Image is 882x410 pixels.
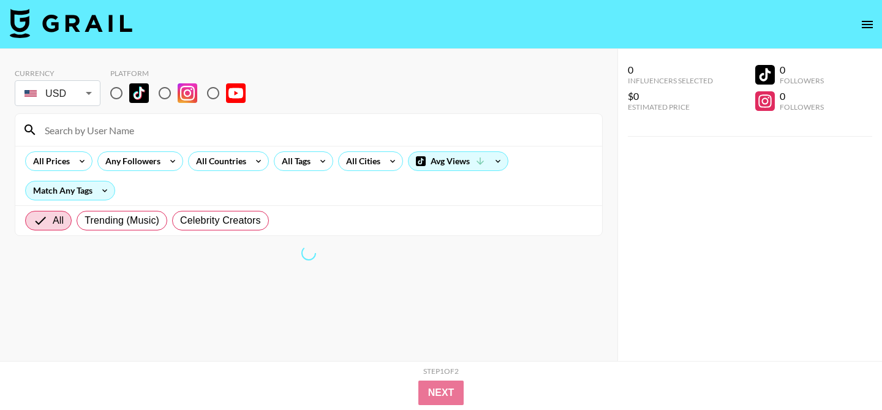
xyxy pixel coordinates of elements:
div: Followers [780,76,824,85]
div: USD [17,83,98,104]
div: All Cities [339,152,383,170]
div: All Countries [189,152,249,170]
div: All Prices [26,152,72,170]
div: Followers [780,102,824,112]
div: 0 [628,64,713,76]
img: Grail Talent [10,9,132,38]
div: 0 [780,64,824,76]
button: open drawer [855,12,880,37]
span: Trending (Music) [85,213,159,228]
img: YouTube [226,83,246,103]
div: Match Any Tags [26,181,115,200]
span: All [53,213,64,228]
div: Step 1 of 2 [423,366,459,376]
img: Instagram [178,83,197,103]
div: $0 [628,90,713,102]
div: Any Followers [98,152,163,170]
input: Search by User Name [37,120,595,140]
div: Influencers Selected [628,76,713,85]
img: TikTok [129,83,149,103]
iframe: Drift Widget Chat Controller [821,349,867,395]
div: All Tags [274,152,313,170]
div: Avg Views [409,152,508,170]
div: Estimated Price [628,102,713,112]
button: Next [418,381,464,405]
span: Celebrity Creators [180,213,261,228]
div: 0 [780,90,824,102]
div: Currency [15,69,100,78]
span: Refreshing bookers, clients, countries, tags, cities, talent, talent... [301,245,317,261]
div: Platform [110,69,255,78]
